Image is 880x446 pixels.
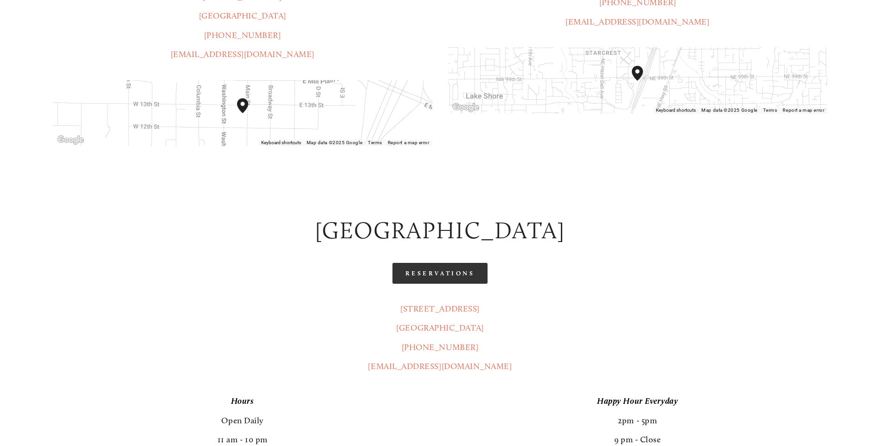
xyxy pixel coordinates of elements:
[783,108,824,113] a: Report a map error
[261,140,301,146] button: Keyboard shortcuts
[701,108,757,113] span: Map data ©2025 Google
[231,396,254,406] em: Hours
[53,214,827,247] h2: [GEOGRAPHIC_DATA]
[450,102,481,114] a: Open this area in Google Maps (opens a new window)
[55,134,86,146] a: Open this area in Google Maps (opens a new window)
[450,102,481,114] img: Google
[388,140,430,145] a: Report a map error
[396,304,483,333] a: [STREET_ADDRESS][GEOGRAPHIC_DATA]
[656,107,696,114] button: Keyboard shortcuts
[763,108,777,113] a: Terms
[402,342,479,352] a: [PHONE_NUMBER]
[368,361,512,371] a: [EMAIL_ADDRESS][DOMAIN_NAME]
[392,263,488,284] a: Reservations
[55,134,86,146] img: Google
[368,140,382,145] a: Terms
[26,3,73,50] img: Amaro's Table
[597,396,678,406] em: Happy Hour Everyday
[307,140,362,145] span: Map data ©2025 Google
[237,98,259,128] div: Amaro's Table 1220 Main Street vancouver, United States
[632,66,654,96] div: Amaro's Table 816 Northeast 98th Circle Vancouver, WA, 98665, United States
